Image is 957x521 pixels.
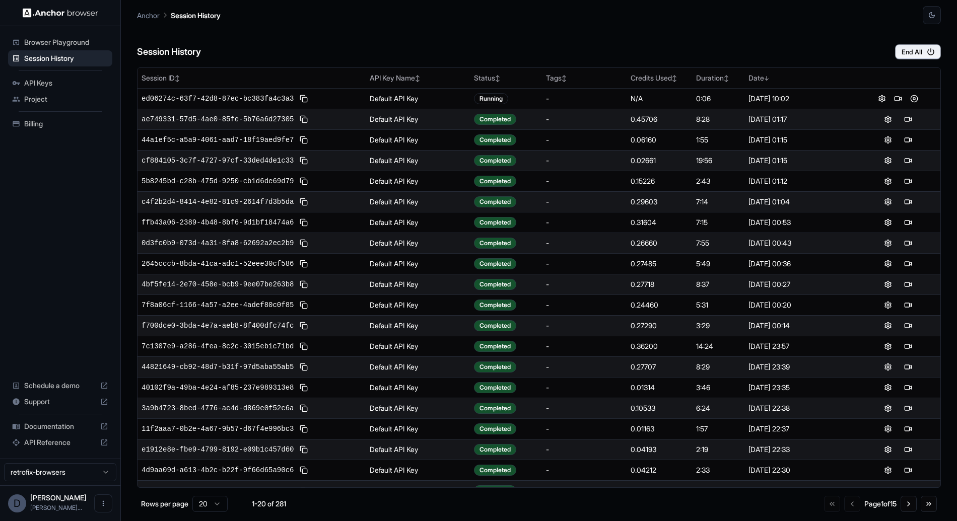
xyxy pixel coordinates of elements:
[748,94,851,104] div: [DATE] 10:02
[546,444,623,455] div: -
[672,75,677,82] span: ↕
[546,383,623,393] div: -
[696,114,741,124] div: 8:28
[366,150,470,171] td: Default API Key
[696,73,741,83] div: Duration
[562,75,567,82] span: ↕
[474,485,516,496] div: Completed
[631,486,688,496] div: 0.01176
[474,134,516,145] div: Completed
[142,341,294,351] span: 7c1307e9-a286-4fea-8c2c-3015eb1c71bd
[474,361,516,373] div: Completed
[546,300,623,310] div: -
[631,114,688,124] div: 0.45706
[748,156,851,166] div: [DATE] 01:15
[142,465,294,475] span: 4d9aa09d-a613-4b2c-b22f-9f66d65a90c6
[366,253,470,274] td: Default API Key
[24,78,108,88] span: API Keys
[8,494,26,512] div: D
[474,176,516,187] div: Completed
[546,217,623,228] div: -
[631,259,688,269] div: 0.27485
[748,259,851,269] div: [DATE] 00:36
[366,439,470,460] td: Default API Key
[366,336,470,356] td: Default API Key
[546,465,623,475] div: -
[631,238,688,248] div: 0.26660
[142,94,294,104] span: ed06274c-63f7-42d8-87ec-bc383fa4c3a3
[366,171,470,191] td: Default API Key
[366,356,470,377] td: Default API Key
[764,75,769,82] span: ↓
[474,258,516,269] div: Completed
[748,238,851,248] div: [DATE] 00:43
[474,217,516,228] div: Completed
[142,217,294,228] span: ffb43a06-2389-4b48-8bf6-9d1bf18474a6
[366,233,470,253] td: Default API Key
[8,91,112,107] div: Project
[631,403,688,413] div: 0.10533
[366,212,470,233] td: Default API Key
[142,424,294,434] span: 11f2aaa7-0b2e-4a67-9b57-d67f4e996bc3
[474,114,516,125] div: Completed
[631,156,688,166] div: 0.02661
[142,362,294,372] span: 44821649-cb92-48d7-b31f-97d5aba55ab5
[171,10,221,21] p: Session History
[474,93,508,104] div: Running
[8,50,112,66] div: Session History
[696,238,741,248] div: 7:55
[142,197,294,207] span: c4f2b2d4-8414-4e82-81c9-2614f7d3b5da
[366,398,470,418] td: Default API Key
[8,434,112,451] div: API Reference
[631,424,688,434] div: 0.01163
[142,176,294,186] span: 5b8245bd-c28b-475d-9250-cb1d6de69d79
[142,114,294,124] span: ae749331-57d5-4ae0-85fe-5b76a6d27305
[366,460,470,480] td: Default API Key
[366,88,470,109] td: Default API Key
[631,73,688,83] div: Credits Used
[546,114,623,124] div: -
[696,156,741,166] div: 19:56
[142,259,294,269] span: 2645cccb-8bda-41ca-adc1-52eee30cf586
[748,300,851,310] div: [DATE] 00:20
[748,403,851,413] div: [DATE] 22:38
[24,94,108,104] span: Project
[696,300,741,310] div: 5:31
[864,499,897,509] div: Page 1 of 15
[142,238,294,248] span: 0d3fc0b9-073d-4a31-8fa8-62692a2ec2b9
[631,217,688,228] div: 0.31604
[546,156,623,166] div: -
[696,135,741,145] div: 1:55
[696,486,741,496] div: 2:07
[474,382,516,393] div: Completed
[24,53,108,63] span: Session History
[142,300,294,310] span: 7f8a06cf-1166-4a57-a2ee-4adef80c0f85
[366,418,470,439] td: Default API Key
[546,341,623,351] div: -
[142,135,294,145] span: 44a1ef5c-a5a9-4061-aad7-18f19aed9fe7
[142,486,294,496] span: a1cbc80d-a1a5-421d-b097-052a6b31d88d
[137,45,201,59] h6: Session History
[696,279,741,289] div: 8:37
[474,465,516,476] div: Completed
[631,362,688,372] div: 0.27707
[748,424,851,434] div: [DATE] 22:37
[748,465,851,475] div: [DATE] 22:30
[142,403,294,413] span: 3a9b4723-8bed-4776-ac4d-d869e0f52c6a
[366,294,470,315] td: Default API Key
[748,217,851,228] div: [DATE] 00:53
[8,116,112,132] div: Billing
[474,300,516,311] div: Completed
[366,274,470,294] td: Default API Key
[696,341,741,351] div: 14:24
[24,421,96,431] span: Documentation
[546,279,623,289] div: -
[137,10,221,21] nav: breadcrumb
[474,279,516,290] div: Completed
[30,493,87,502] span: Daniel Portela
[137,10,160,21] p: Anchor
[748,362,851,372] div: [DATE] 23:39
[366,191,470,212] td: Default API Key
[24,119,108,129] span: Billing
[366,377,470,398] td: Default API Key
